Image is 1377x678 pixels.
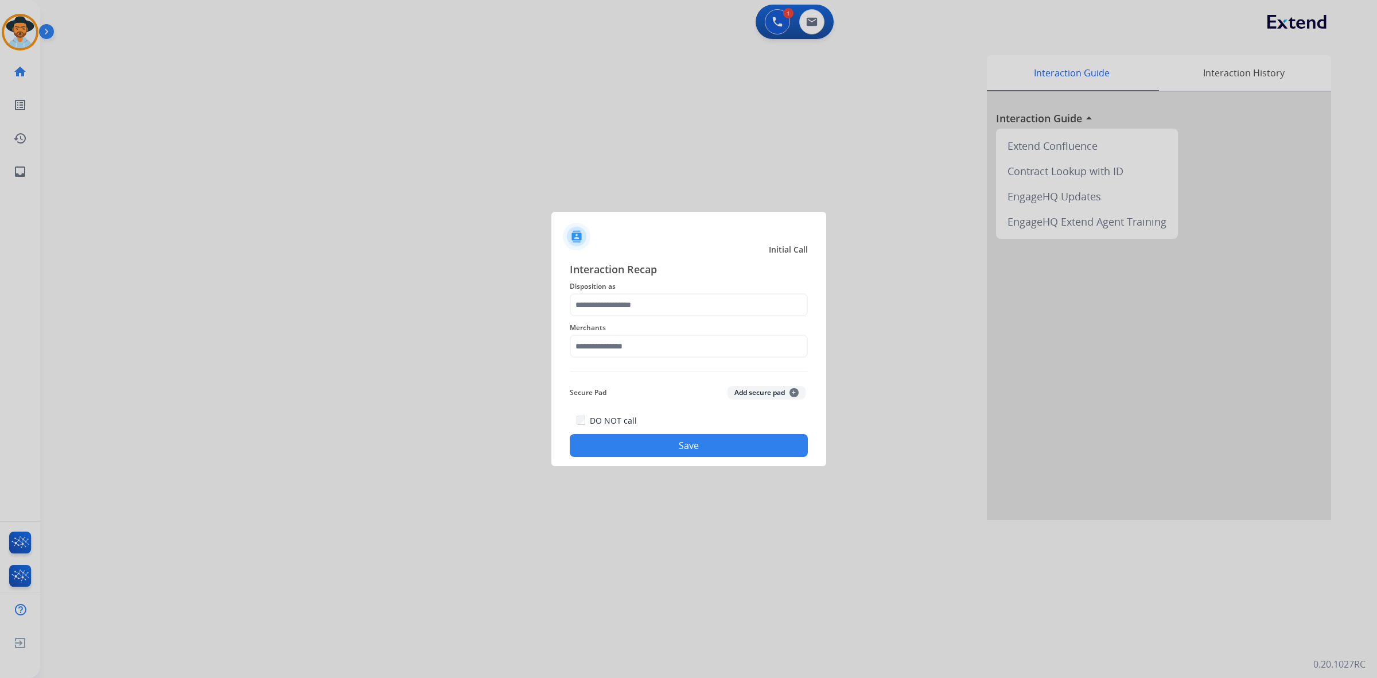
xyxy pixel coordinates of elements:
span: Secure Pad [570,386,606,400]
span: Initial Call [769,244,808,255]
img: contact-recap-line.svg [570,371,808,372]
button: Save [570,434,808,457]
button: Add secure pad+ [728,386,806,400]
span: + [789,388,799,397]
span: Interaction Recap [570,261,808,280]
span: Disposition as [570,280,808,293]
label: DO NOT call [590,415,637,427]
p: 0.20.1027RC [1313,657,1366,671]
img: contactIcon [563,223,590,250]
span: Merchants [570,321,808,335]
